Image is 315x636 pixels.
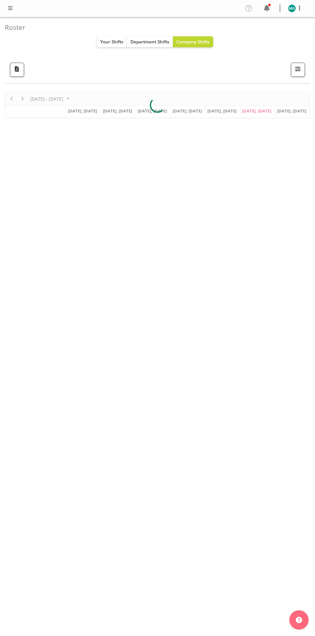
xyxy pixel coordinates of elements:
button: Filter Shifts [291,63,305,77]
button: Your Shifts [97,36,127,47]
button: Department Shifts [127,36,173,47]
button: Company Shifts [173,36,213,47]
span: Department Shifts [130,39,169,45]
span: Your Shifts [100,39,123,45]
span: Company Shifts [176,39,210,45]
img: min-guo11569.jpg [288,4,296,12]
img: help-xxl-2.png [296,617,302,623]
button: Download a PDF of the roster according to the set date range. [10,63,24,77]
h4: Roster [5,24,305,31]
